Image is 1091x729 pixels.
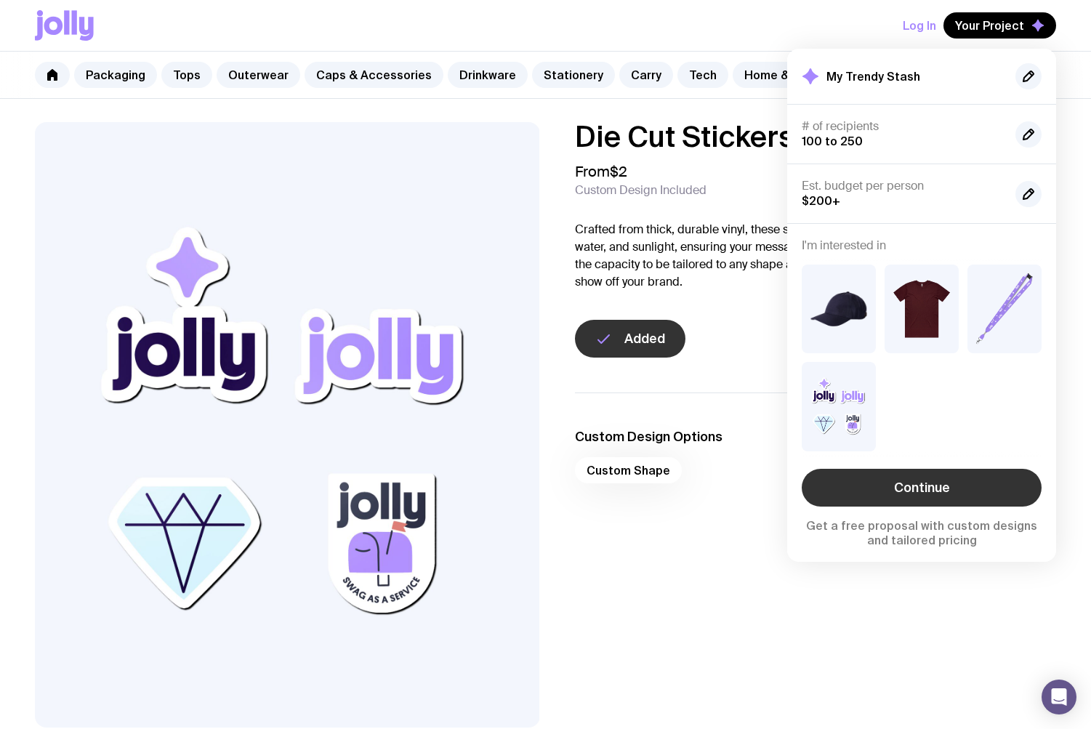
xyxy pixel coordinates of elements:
[943,12,1056,39] button: Your Project
[575,320,685,358] button: Added
[903,12,936,39] button: Log In
[575,163,627,180] span: From
[802,134,863,148] span: 100 to 250
[217,62,300,88] a: Outerwear
[1042,680,1076,714] div: Open Intercom Messenger
[677,62,728,88] a: Tech
[802,469,1042,507] a: Continue
[802,518,1042,547] p: Get a free proposal with custom designs and tailored pricing
[575,428,1057,446] h3: Custom Design Options
[74,62,157,88] a: Packaging
[448,62,528,88] a: Drinkware
[802,194,840,207] span: $200+
[624,330,665,347] span: Added
[802,119,1004,134] h4: # of recipients
[802,179,1004,193] h4: Est. budget per person
[802,238,1042,253] h4: I'm interested in
[826,69,920,84] h2: My Trendy Stash
[575,183,706,198] span: Custom Design Included
[575,221,1057,291] p: Crafted from thick, durable vinyl, these stickers are designed to withstand scratches, water, and...
[619,62,673,88] a: Carry
[161,62,212,88] a: Tops
[733,62,845,88] a: Home & Leisure
[532,62,615,88] a: Stationery
[610,162,627,181] span: $2
[575,122,1057,151] h1: Die Cut Stickers
[305,62,443,88] a: Caps & Accessories
[955,18,1024,33] span: Your Project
